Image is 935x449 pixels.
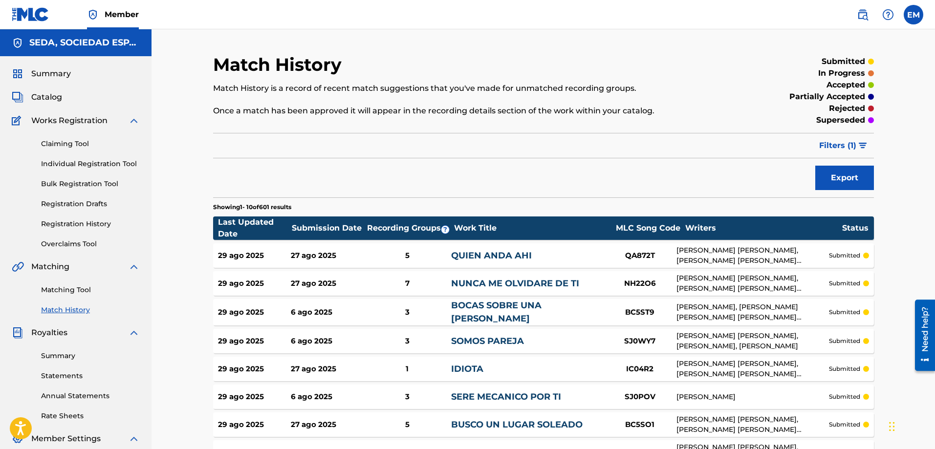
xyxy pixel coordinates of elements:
[128,261,140,273] img: expand
[451,391,561,402] a: SERE MECANICO POR TI
[12,7,49,21] img: MLC Logo
[822,56,865,67] p: submitted
[857,9,869,21] img: search
[829,103,865,114] p: rejected
[218,250,291,261] div: 29 ago 2025
[218,336,291,347] div: 29 ago 2025
[41,305,140,315] a: Match History
[213,105,722,117] p: Once a match has been approved it will appear in the recording details section of the work within...
[41,411,140,421] a: Rate Sheets
[451,278,579,289] a: NUNCA ME OLVIDARE DE TI
[41,199,140,209] a: Registration Drafts
[105,9,139,20] span: Member
[41,159,140,169] a: Individual Registration Tool
[451,419,583,430] a: BUSCO UN LUGAR SOLEADO
[366,222,454,234] div: Recording Groups
[826,79,865,91] p: accepted
[829,392,860,401] p: submitted
[291,278,364,289] div: 27 ago 2025
[364,363,451,375] div: 1
[364,336,451,347] div: 3
[454,222,610,234] div: Work Title
[364,391,451,403] div: 3
[218,391,291,403] div: 29 ago 2025
[12,91,62,103] a: CatalogCatalog
[829,279,860,288] p: submitted
[291,307,364,318] div: 6 ago 2025
[676,273,828,294] div: [PERSON_NAME] [PERSON_NAME], [PERSON_NAME] [PERSON_NAME] [PERSON_NAME], [PERSON_NAME]
[218,278,291,289] div: 29 ago 2025
[41,239,140,249] a: Overclaims Tool
[29,37,140,48] h5: SEDA, SOCIEDAD ESPAÑOLA DE DERECHOS DE AUTOR (SEDA)
[789,91,865,103] p: partially accepted
[12,68,23,80] img: Summary
[816,114,865,126] p: superseded
[128,327,140,339] img: expand
[31,115,108,127] span: Works Registration
[364,419,451,430] div: 5
[451,336,524,346] a: SOMOS PAREJA
[12,115,24,127] img: Works Registration
[41,179,140,189] a: Bulk Registration Tool
[908,296,935,375] iframe: Resource Center
[213,83,722,94] p: Match History is a record of recent match suggestions that you've made for unmatched recording gr...
[603,307,676,318] div: BC5ST9
[31,91,62,103] span: Catalog
[41,351,140,361] a: Summary
[889,412,895,441] div: Arrastrar
[813,133,874,158] button: Filters (1)
[853,5,872,24] a: Public Search
[364,307,451,318] div: 3
[451,300,542,324] a: BOCAS SOBRE UNA [PERSON_NAME]
[829,420,860,429] p: submitted
[128,115,140,127] img: expand
[218,216,291,240] div: Last Updated Date
[676,392,828,402] div: [PERSON_NAME]
[441,226,449,234] span: ?
[818,67,865,79] p: in progress
[31,68,71,80] span: Summary
[12,91,23,103] img: Catalog
[128,433,140,445] img: expand
[676,359,828,379] div: [PERSON_NAME] [PERSON_NAME], [PERSON_NAME] [PERSON_NAME] [PERSON_NAME], [PERSON_NAME]
[819,140,856,151] span: Filters ( 1 )
[451,250,532,261] a: QUIEN ANDA AHI
[291,391,364,403] div: 6 ago 2025
[291,419,364,430] div: 27 ago 2025
[31,261,69,273] span: Matching
[829,251,860,260] p: submitted
[842,222,869,234] div: Status
[878,5,898,24] div: Help
[859,143,867,149] img: filter
[31,433,101,445] span: Member Settings
[685,222,842,234] div: Writers
[603,336,676,347] div: SJ0WY7
[603,419,676,430] div: BC5SO1
[611,222,685,234] div: MLC Song Code
[364,250,451,261] div: 5
[218,419,291,430] div: 29 ago 2025
[12,261,24,273] img: Matching
[451,363,483,374] a: IDIOTA
[41,371,140,381] a: Statements
[676,414,828,435] div: [PERSON_NAME] [PERSON_NAME], [PERSON_NAME] [PERSON_NAME] [PERSON_NAME], [PERSON_NAME]
[87,9,99,21] img: Top Rightsholder
[603,250,676,261] div: QA872T
[882,9,894,21] img: help
[41,219,140,229] a: Registration History
[292,222,365,234] div: Submission Date
[213,203,291,212] p: Showing 1 - 10 of 601 results
[291,250,364,261] div: 27 ago 2025
[291,363,364,375] div: 27 ago 2025
[603,278,676,289] div: NH22O6
[41,391,140,401] a: Annual Statements
[218,363,291,375] div: 29 ago 2025
[31,327,67,339] span: Royalties
[213,54,347,76] h2: Match History
[676,302,828,322] div: [PERSON_NAME], [PERSON_NAME] [PERSON_NAME] [PERSON_NAME] [PERSON_NAME], [PERSON_NAME], [PERSON_NAME]
[41,285,140,295] a: Matching Tool
[603,363,676,375] div: IC04R2
[886,402,935,449] iframe: Chat Widget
